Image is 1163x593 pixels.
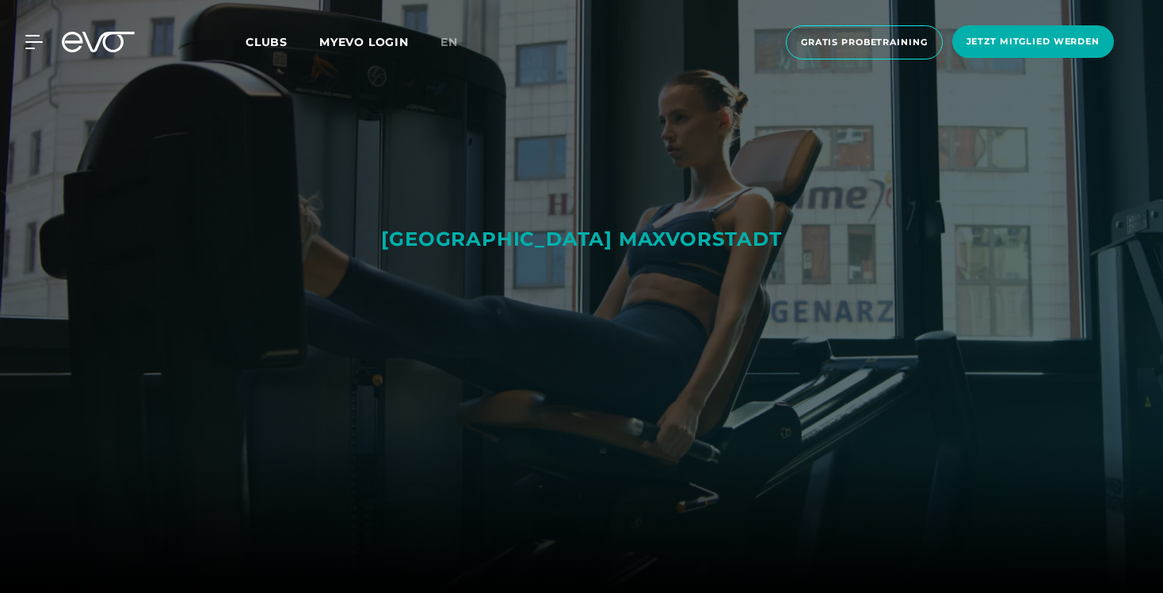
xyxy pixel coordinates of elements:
[440,33,477,52] a: en
[801,36,928,49] span: Gratis Probetraining
[440,35,458,49] span: en
[46,227,1117,252] div: [GEOGRAPHIC_DATA] MAXVORSTADT
[246,35,288,49] span: Clubs
[948,25,1119,59] a: Jetzt Mitglied werden
[319,35,409,49] a: MYEVO LOGIN
[246,34,319,49] a: Clubs
[781,25,948,59] a: Gratis Probetraining
[967,35,1100,48] span: Jetzt Mitglied werden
